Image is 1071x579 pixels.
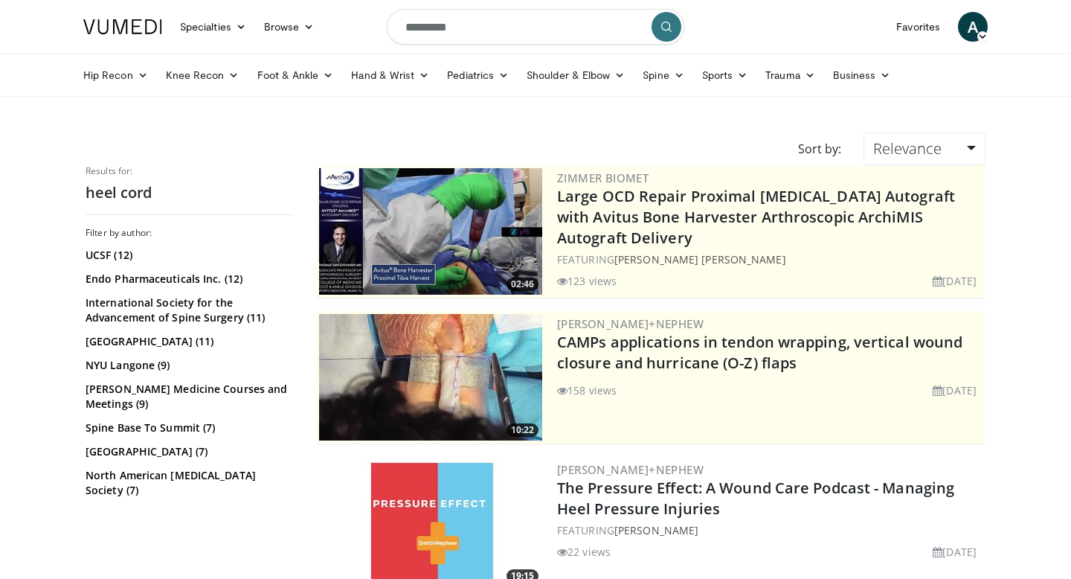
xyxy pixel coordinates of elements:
[83,19,162,34] img: VuMedi Logo
[873,138,942,159] span: Relevance
[787,132,852,165] div: Sort by:
[557,383,617,398] li: 158 views
[557,186,955,248] a: Large OCD Repair Proximal [MEDICAL_DATA] Autograft with Avitus Bone Harvester Arthroscopic ArchiM...
[933,273,977,289] li: [DATE]
[557,273,617,289] li: 123 views
[86,295,290,325] a: International Society for the Advancement of Spine Surgery (11)
[557,252,982,267] div: FEATURING
[557,316,704,331] a: [PERSON_NAME]+Nephew
[557,478,954,519] a: The Pressure Effect: A Wound Care Podcast - Managing Heel Pressure Injuries
[824,60,900,90] a: Business
[157,60,248,90] a: Knee Recon
[86,165,294,177] p: Results for:
[557,170,649,185] a: Zimmer Biomet
[557,544,611,560] li: 22 views
[933,383,977,398] li: [DATE]
[319,168,542,295] a: 02:46
[86,468,290,498] a: North American [MEDICAL_DATA] Society (7)
[86,358,290,373] a: NYU Langone (9)
[506,423,538,437] span: 10:22
[86,420,290,435] a: Spine Base To Summit (7)
[518,60,634,90] a: Shoulder & Elbow
[614,252,786,266] a: [PERSON_NAME] [PERSON_NAME]
[86,444,290,459] a: [GEOGRAPHIC_DATA] (7)
[863,132,985,165] a: Relevance
[557,522,982,538] div: FEATURING
[342,60,438,90] a: Hand & Wrist
[86,334,290,349] a: [GEOGRAPHIC_DATA] (11)
[887,12,949,42] a: Favorites
[557,462,704,477] a: [PERSON_NAME]+Nephew
[86,382,290,412] a: [PERSON_NAME] Medicine Courses and Meetings (9)
[958,12,988,42] a: A
[319,314,542,441] a: 10:22
[86,272,290,287] a: Endo Pharmaceuticals Inc. (12)
[74,60,157,90] a: Hip Recon
[634,60,692,90] a: Spine
[248,60,343,90] a: Foot & Ankle
[438,60,518,90] a: Pediatrics
[506,278,538,291] span: 02:46
[319,168,542,295] img: a4fc9e3b-29e5-479a-a4d0-450a2184c01c.300x170_q85_crop-smart_upscale.jpg
[756,60,824,90] a: Trauma
[86,227,294,239] h3: Filter by author:
[319,314,542,441] img: 2677e140-ee51-4d40-a5f5-4f29f195cc19.300x170_q85_crop-smart_upscale.jpg
[693,60,757,90] a: Sports
[171,12,255,42] a: Specialties
[255,12,324,42] a: Browse
[933,544,977,560] li: [DATE]
[86,248,290,263] a: UCSF (12)
[86,183,294,202] h2: heel cord
[557,332,962,373] a: CAMPs applications in tendon wrapping, vertical wound closure and hurricane (O-Z) flaps
[614,523,698,537] a: [PERSON_NAME]
[387,9,684,45] input: Search topics, interventions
